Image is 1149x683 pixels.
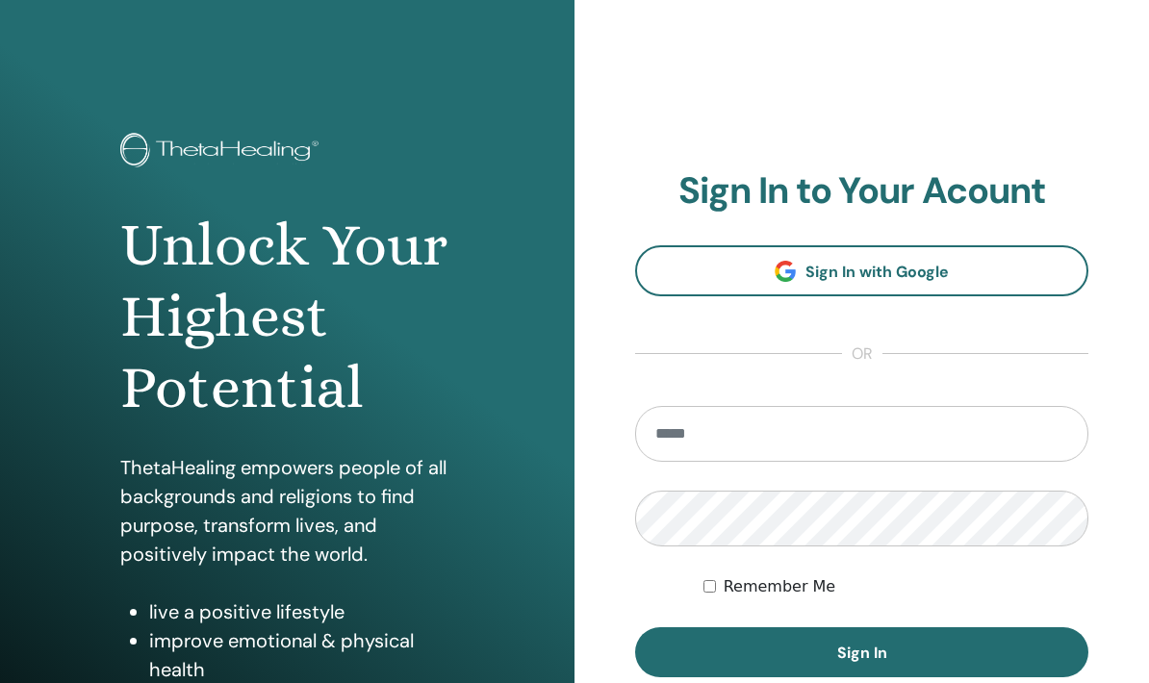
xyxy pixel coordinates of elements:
[842,342,882,366] span: or
[149,597,455,626] li: live a positive lifestyle
[805,262,949,282] span: Sign In with Google
[837,643,887,663] span: Sign In
[120,210,455,424] h1: Unlock Your Highest Potential
[724,575,836,598] label: Remember Me
[120,453,455,569] p: ThetaHealing empowers people of all backgrounds and religions to find purpose, transform lives, a...
[635,169,1088,214] h2: Sign In to Your Acount
[635,627,1088,677] button: Sign In
[703,575,1088,598] div: Keep me authenticated indefinitely or until I manually logout
[635,245,1088,296] a: Sign In with Google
